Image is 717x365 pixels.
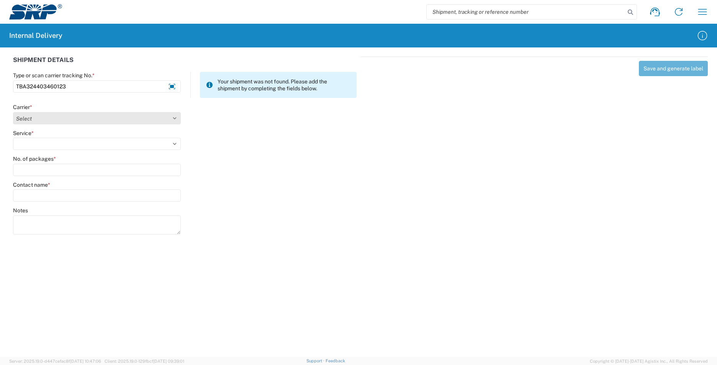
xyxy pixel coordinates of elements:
input: Shipment, tracking or reference number [427,5,625,19]
span: [DATE] 09:39:01 [153,359,184,363]
span: [DATE] 10:47:06 [70,359,101,363]
label: No. of packages [13,155,56,162]
label: Type or scan carrier tracking No. [13,72,95,79]
img: srp [9,4,62,20]
label: Carrier [13,104,32,111]
span: Client: 2025.19.0-129fbcf [105,359,184,363]
a: Support [306,358,326,363]
span: Copyright © [DATE]-[DATE] Agistix Inc., All Rights Reserved [590,358,708,365]
a: Feedback [326,358,345,363]
span: Your shipment was not found. Please add the shipment by completing the fields below. [218,78,350,92]
label: Service [13,130,34,137]
label: Contact name [13,181,50,188]
div: SHIPMENT DETAILS [13,57,357,72]
h2: Internal Delivery [9,31,62,40]
label: Notes [13,207,28,214]
span: Server: 2025.19.0-d447cefac8f [9,359,101,363]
